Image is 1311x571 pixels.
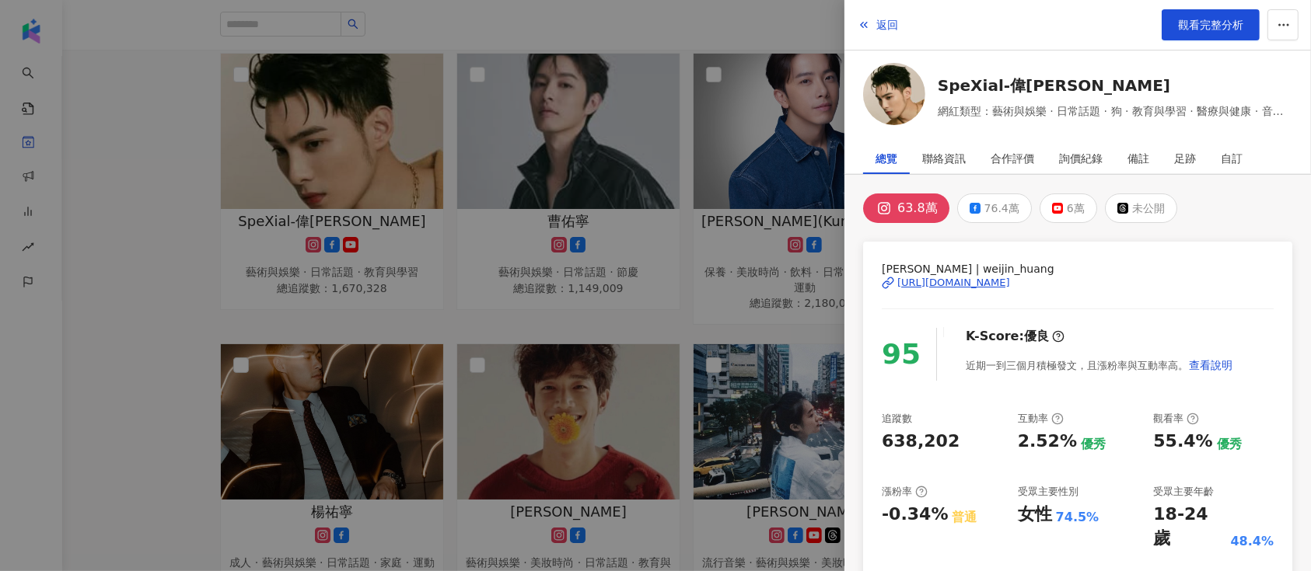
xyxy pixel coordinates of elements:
div: [URL][DOMAIN_NAME] [897,276,1010,290]
div: 總覽 [876,143,897,174]
span: 返回 [876,19,898,31]
div: 普通 [952,509,977,526]
div: 備註 [1127,143,1149,174]
div: 自訂 [1221,143,1243,174]
div: 76.4萬 [984,197,1019,219]
div: 74.5% [1056,509,1099,526]
div: 足跡 [1174,143,1196,174]
div: 合作評價 [991,143,1034,174]
div: 女性 [1018,503,1052,527]
div: 優秀 [1081,436,1106,453]
button: 返回 [857,9,899,40]
div: 近期一到三個月積極發文，且漲粉率與互動率高。 [966,350,1233,381]
div: 優良 [1024,328,1049,345]
span: [PERSON_NAME] | weijin_huang [882,260,1274,277]
a: KOL Avatar [863,63,925,131]
button: 未公開 [1105,193,1177,223]
div: -0.34% [882,503,948,527]
span: 網紅類型：藝術與娛樂 · 日常話題 · 狗 · 教育與學習 · 醫療與健康 · 音樂 · 旅遊 [938,103,1292,120]
button: 63.8萬 [863,193,949,223]
span: 觀看完整分析 [1178,19,1243,31]
div: 互動率 [1018,412,1064,426]
div: 2.52% [1018,430,1077,454]
div: K-Score : [966,328,1065,345]
div: 95 [882,333,921,377]
button: 查看說明 [1188,350,1233,381]
a: [URL][DOMAIN_NAME] [882,276,1274,290]
div: 優秀 [1217,436,1242,453]
div: 受眾主要年齡 [1153,485,1214,499]
a: 觀看完整分析 [1162,9,1260,40]
div: 聯絡資訊 [922,143,966,174]
div: 受眾主要性別 [1018,485,1079,499]
button: 76.4萬 [957,193,1032,223]
div: 漲粉率 [882,485,928,499]
div: 詢價紀錄 [1059,143,1103,174]
div: 63.8萬 [897,197,938,219]
div: 18-24 歲 [1153,503,1226,551]
img: KOL Avatar [863,63,925,125]
a: SpeXial-偉[PERSON_NAME] [938,75,1292,96]
div: 6萬 [1067,197,1085,219]
div: 追蹤數 [882,412,912,426]
button: 6萬 [1040,193,1097,223]
span: 查看說明 [1189,359,1232,371]
div: 48.4% [1230,533,1274,550]
div: 未公開 [1132,197,1165,219]
div: 觀看率 [1153,412,1199,426]
div: 55.4% [1153,430,1212,454]
div: 638,202 [882,430,960,454]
